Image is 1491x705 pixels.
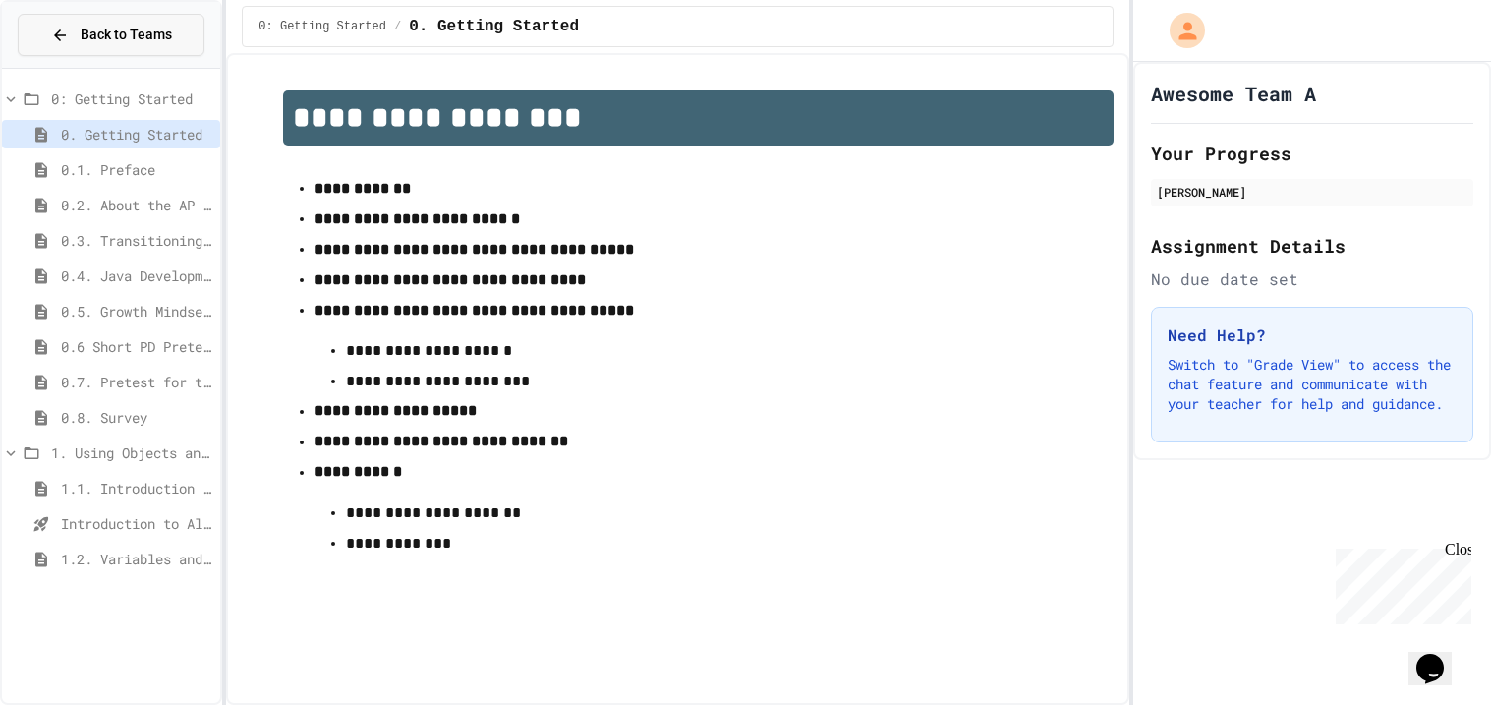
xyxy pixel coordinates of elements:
span: 1.1. Introduction to Algorithms, Programming, and Compilers [61,478,212,499]
span: 0: Getting Started [51,88,212,109]
div: Chat with us now!Close [8,8,136,125]
button: Back to Teams [18,14,204,56]
span: 1. Using Objects and Methods [51,442,212,463]
div: My Account [1149,8,1210,53]
span: 0. Getting Started [409,15,579,38]
iframe: chat widget [1408,626,1471,685]
h2: Your Progress [1151,140,1473,167]
span: 0.7. Pretest for the AP CSA Exam [61,372,212,392]
div: [PERSON_NAME] [1157,183,1467,201]
span: 0.8. Survey [61,407,212,428]
h3: Need Help? [1168,323,1457,347]
span: 0.5. Growth Mindset and Pair Programming [61,301,212,322]
h2: Assignment Details [1151,232,1473,260]
span: 0.2. About the AP CSA Exam [61,195,212,215]
span: Back to Teams [81,25,172,45]
span: 0.6 Short PD Pretest [61,336,212,357]
div: No due date set [1151,267,1473,291]
span: / [394,19,401,34]
span: 0.3. Transitioning from AP CSP to AP CSA [61,230,212,251]
p: Switch to "Grade View" to access the chat feature and communicate with your teacher for help and ... [1168,355,1457,414]
span: 0.1. Preface [61,159,212,180]
h1: Awesome Team A [1151,80,1316,107]
span: Introduction to Algorithms, Programming, and Compilers [61,513,212,534]
span: 1.2. Variables and Data Types [61,549,212,569]
span: 0.4. Java Development Environments [61,265,212,286]
span: 0: Getting Started [258,19,386,34]
iframe: chat widget [1328,541,1471,624]
span: 0. Getting Started [61,124,212,145]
